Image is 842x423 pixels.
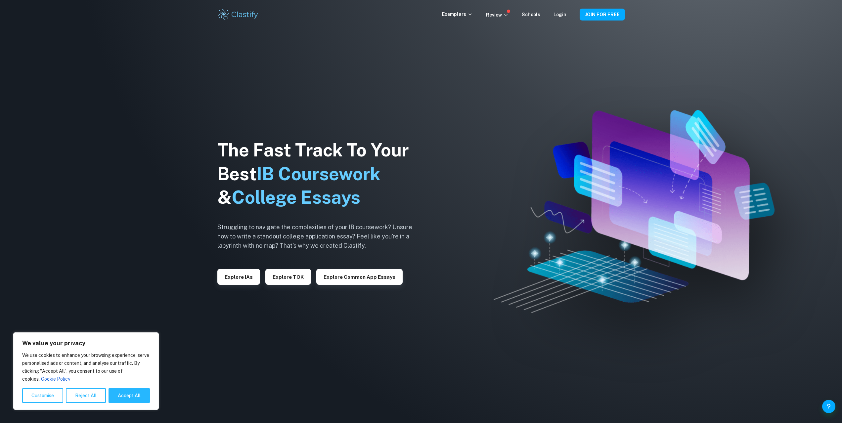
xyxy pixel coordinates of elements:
[316,269,403,285] button: Explore Common App essays
[217,138,422,210] h1: The Fast Track To Your Best &
[217,8,259,21] img: Clastify logo
[316,274,403,280] a: Explore Common App essays
[822,400,835,413] button: Help and Feedback
[22,388,63,403] button: Customise
[217,223,422,250] h6: Struggling to navigate the complexities of your IB coursework? Unsure how to write a standout col...
[217,269,260,285] button: Explore IAs
[22,351,150,383] p: We use cookies to enhance your browsing experience, serve personalised ads or content, and analys...
[265,269,311,285] button: Explore TOK
[265,274,311,280] a: Explore TOK
[554,12,566,17] a: Login
[22,339,150,347] p: We value your privacy
[580,9,625,21] button: JOIN FOR FREE
[217,274,260,280] a: Explore IAs
[109,388,150,403] button: Accept All
[494,110,775,313] img: Clastify hero
[66,388,106,403] button: Reject All
[232,187,360,208] span: College Essays
[486,11,509,19] p: Review
[41,376,70,382] a: Cookie Policy
[522,12,540,17] a: Schools
[13,332,159,410] div: We value your privacy
[442,11,473,18] p: Exemplars
[257,163,380,184] span: IB Coursework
